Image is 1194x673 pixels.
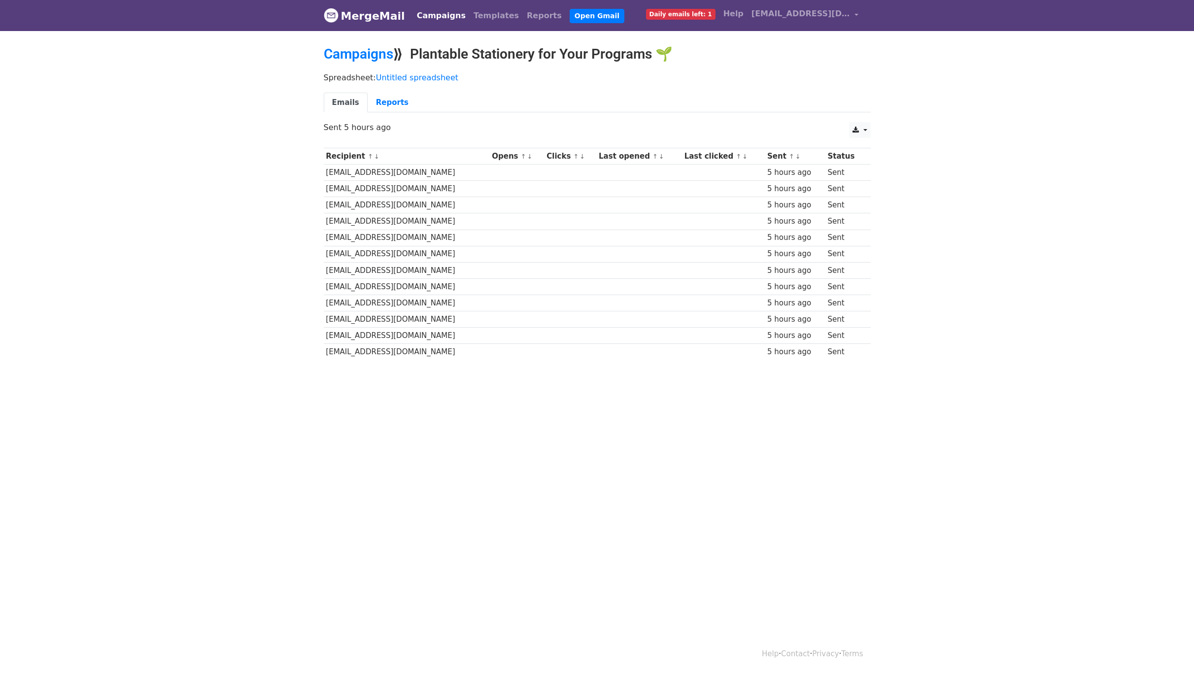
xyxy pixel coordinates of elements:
p: Spreadsheet: [324,72,871,83]
div: 5 hours ago [767,232,823,243]
a: ↑ [652,153,658,160]
th: Last clicked [682,148,765,165]
td: [EMAIL_ADDRESS][DOMAIN_NAME] [324,197,490,213]
td: Sent [825,165,865,181]
a: ↓ [527,153,533,160]
a: Daily emails left: 1 [642,4,719,24]
a: Terms [841,649,863,658]
td: Sent [825,246,865,262]
th: Sent [765,148,825,165]
td: Sent [825,328,865,344]
th: Status [825,148,865,165]
a: ↑ [574,153,579,160]
div: 5 hours ago [767,183,823,195]
div: 5 hours ago [767,216,823,227]
td: [EMAIL_ADDRESS][DOMAIN_NAME] [324,295,490,311]
td: Sent [825,311,865,328]
a: ↓ [580,153,585,160]
a: ↓ [742,153,748,160]
div: 5 hours ago [767,298,823,309]
a: Privacy [812,649,839,658]
img: MergeMail logo [324,8,339,23]
a: Campaigns [413,6,470,26]
a: Help [719,4,748,24]
a: Reports [523,6,566,26]
td: Sent [825,278,865,295]
a: ↓ [795,153,801,160]
td: [EMAIL_ADDRESS][DOMAIN_NAME] [324,181,490,197]
span: Daily emails left: 1 [646,9,716,20]
td: [EMAIL_ADDRESS][DOMAIN_NAME] [324,262,490,278]
a: ↑ [789,153,794,160]
a: ↑ [736,153,741,160]
td: Sent [825,197,865,213]
td: Sent [825,181,865,197]
td: Sent [825,262,865,278]
a: ↑ [521,153,526,160]
td: [EMAIL_ADDRESS][DOMAIN_NAME] [324,246,490,262]
a: Campaigns [324,46,393,62]
td: Sent [825,344,865,360]
a: Templates [470,6,523,26]
div: 5 hours ago [767,346,823,358]
th: Opens [489,148,544,165]
p: Sent 5 hours ago [324,122,871,133]
h2: ⟫ Plantable Stationery for Your Programs 🌱 [324,46,871,63]
a: ↓ [374,153,379,160]
a: Open Gmail [570,9,624,23]
div: 5 hours ago [767,330,823,341]
div: 5 hours ago [767,200,823,211]
a: Untitled spreadsheet [376,73,458,82]
a: MergeMail [324,5,405,26]
td: [EMAIL_ADDRESS][DOMAIN_NAME] [324,311,490,328]
div: 5 hours ago [767,167,823,178]
td: [EMAIL_ADDRESS][DOMAIN_NAME] [324,328,490,344]
div: 5 hours ago [767,248,823,260]
div: 5 hours ago [767,265,823,276]
div: 5 hours ago [767,314,823,325]
th: Last opened [596,148,682,165]
td: [EMAIL_ADDRESS][DOMAIN_NAME] [324,165,490,181]
td: [EMAIL_ADDRESS][DOMAIN_NAME] [324,344,490,360]
a: ↓ [659,153,664,160]
a: Contact [781,649,810,658]
a: [EMAIL_ADDRESS][DOMAIN_NAME] [748,4,863,27]
th: Recipient [324,148,490,165]
td: Sent [825,230,865,246]
td: Sent [825,213,865,230]
a: Help [762,649,779,658]
td: Sent [825,295,865,311]
td: [EMAIL_ADDRESS][DOMAIN_NAME] [324,213,490,230]
a: ↑ [368,153,373,160]
span: [EMAIL_ADDRESS][DOMAIN_NAME] [751,8,850,20]
div: 5 hours ago [767,281,823,293]
a: Reports [368,93,417,113]
td: [EMAIL_ADDRESS][DOMAIN_NAME] [324,278,490,295]
iframe: Chat Widget [1145,626,1194,673]
a: Emails [324,93,368,113]
th: Clicks [544,148,596,165]
td: [EMAIL_ADDRESS][DOMAIN_NAME] [324,230,490,246]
